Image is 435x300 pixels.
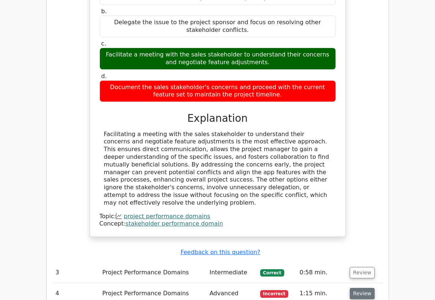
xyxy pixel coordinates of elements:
[104,112,331,125] h3: Explanation
[297,262,347,283] td: 0:58 min.
[101,8,107,15] span: b.
[100,80,336,102] div: Document the sales stakeholder's concerns and proceed with the current feature set to maintain th...
[124,213,210,220] a: project performance domains
[100,15,336,37] div: Delegate the issue to the project sponsor and focus on resolving other stakeholder conflicts.
[101,40,106,47] span: c.
[125,220,223,227] a: stakeholder performance domain
[180,249,260,256] a: Feedback on this question?
[101,73,107,80] span: d.
[207,262,257,283] td: Intermediate
[104,131,331,207] div: Facilitating a meeting with the sales stakeholder to understand their concerns and negotiate feat...
[53,262,100,283] td: 3
[350,267,375,278] button: Review
[100,220,336,228] div: Concept:
[260,269,284,277] span: Correct
[260,290,288,297] span: Incorrect
[99,262,206,283] td: Project Performance Domains
[350,288,375,299] button: Review
[100,48,336,70] div: Facilitate a meeting with the sales stakeholder to understand their concerns and negotiate featur...
[100,213,336,220] div: Topic:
